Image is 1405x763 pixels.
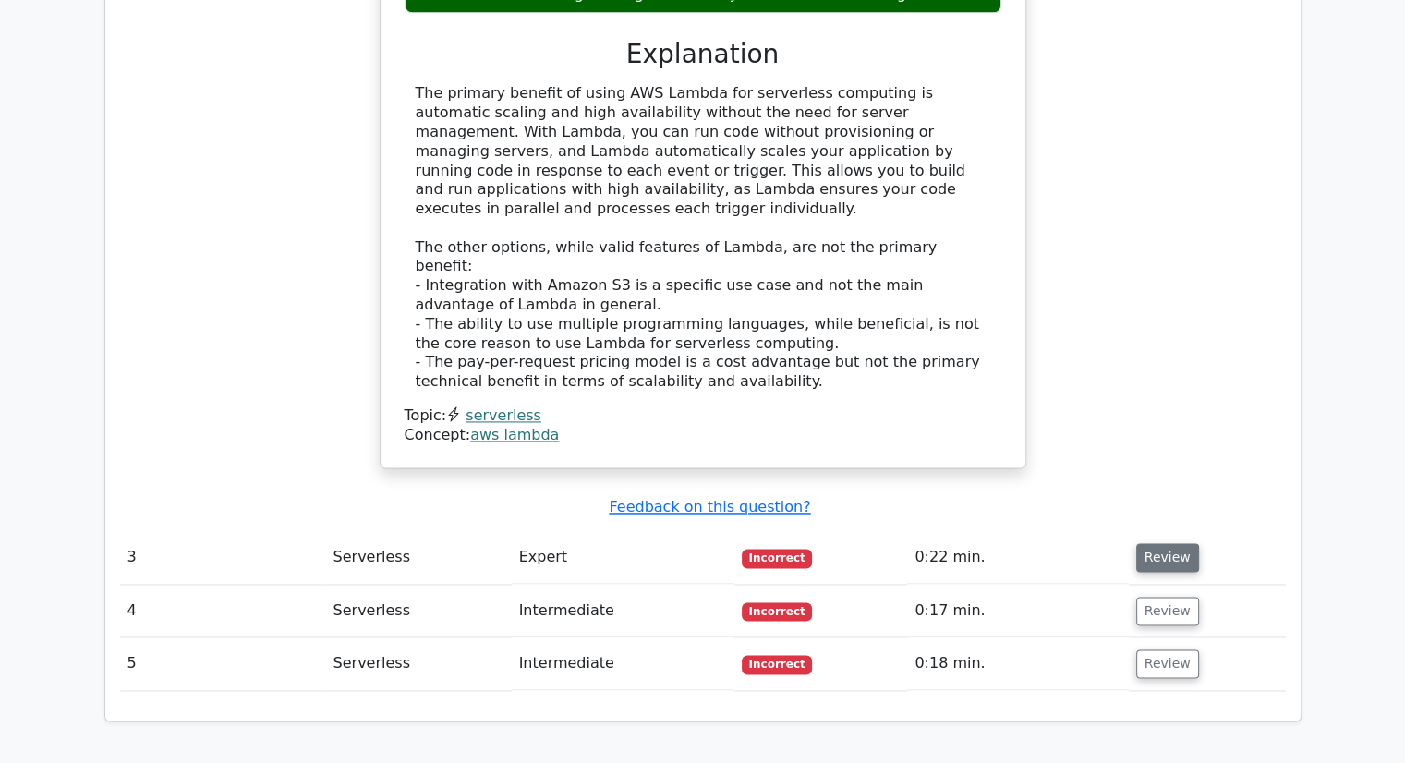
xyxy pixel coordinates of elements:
button: Review [1136,649,1199,678]
span: Incorrect [742,602,813,621]
div: Concept: [405,426,1001,445]
td: Serverless [326,585,512,637]
span: Incorrect [742,655,813,673]
td: 4 [120,585,326,637]
button: Review [1136,543,1199,572]
td: 0:22 min. [907,531,1128,584]
td: Serverless [326,531,512,584]
td: 0:18 min. [907,637,1128,690]
span: Incorrect [742,549,813,567]
button: Review [1136,597,1199,625]
td: 0:17 min. [907,585,1128,637]
td: 3 [120,531,326,584]
div: Topic: [405,406,1001,426]
td: Intermediate [512,637,734,690]
td: Serverless [326,637,512,690]
td: 5 [120,637,326,690]
div: The primary benefit of using AWS Lambda for serverless computing is automatic scaling and high av... [416,84,990,392]
a: serverless [466,406,541,424]
a: Feedback on this question? [609,498,810,515]
td: Expert [512,531,734,584]
h3: Explanation [416,39,990,70]
td: Intermediate [512,585,734,637]
a: aws lambda [470,426,559,443]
